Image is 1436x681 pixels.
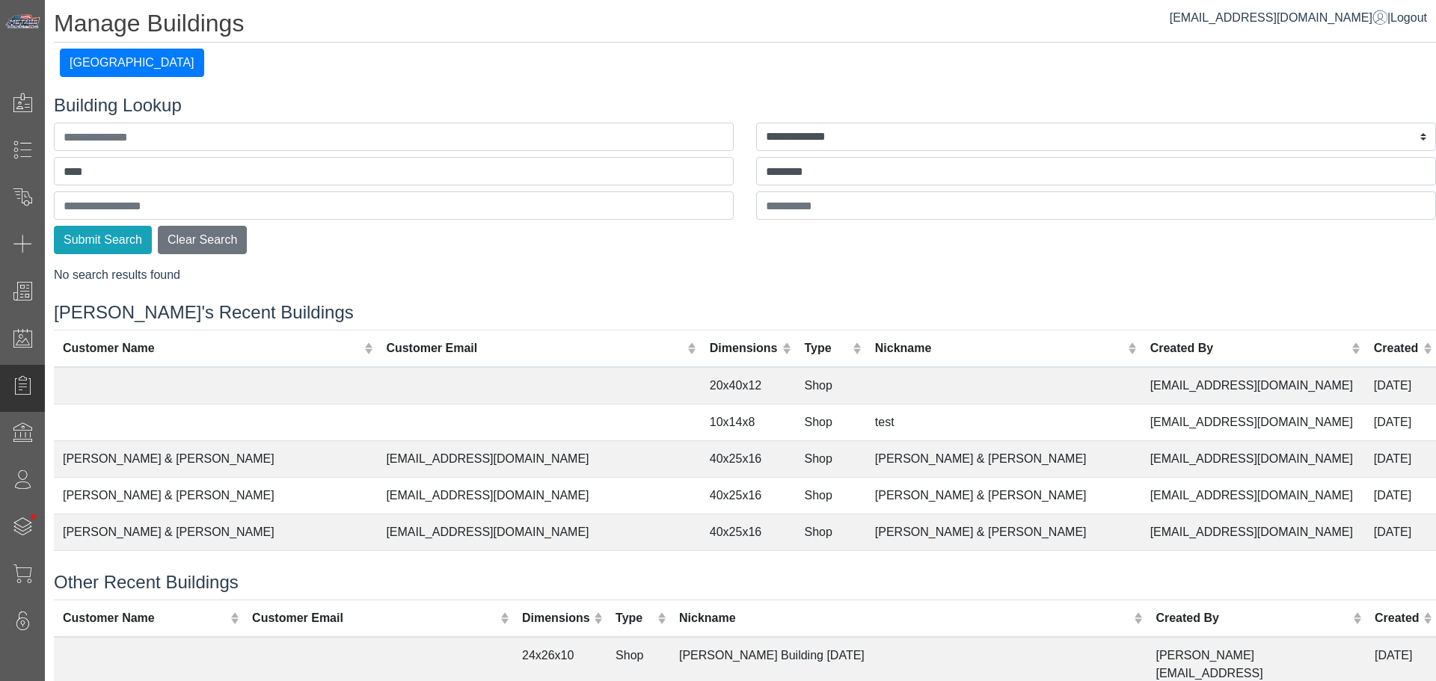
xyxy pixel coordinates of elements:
[1365,477,1436,514] td: [DATE]
[54,550,377,587] td: [PERSON_NAME]
[54,572,1436,594] h4: Other Recent Buildings
[1365,550,1436,587] td: [DATE]
[1365,367,1436,404] td: [DATE]
[252,609,497,627] div: Customer Email
[54,477,377,514] td: [PERSON_NAME] & [PERSON_NAME]
[158,226,247,254] button: Clear Search
[54,9,1436,43] h1: Manage Buildings
[1375,609,1420,627] div: Created
[866,404,1141,440] td: test
[60,56,204,69] a: [GEOGRAPHIC_DATA]
[1156,609,1348,627] div: Created By
[14,493,52,541] span: •
[1141,367,1365,404] td: [EMAIL_ADDRESS][DOMAIN_NAME]
[701,514,796,550] td: 40x25x16
[1150,339,1348,357] div: Created By
[1365,440,1436,477] td: [DATE]
[63,339,360,357] div: Customer Name
[805,339,850,357] div: Type
[1141,550,1365,587] td: [EMAIL_ADDRESS][DOMAIN_NAME]
[522,609,590,627] div: Dimensions
[4,13,42,30] img: Metals Direct Inc Logo
[1365,404,1436,440] td: [DATE]
[54,266,1436,284] div: No search results found
[796,367,866,404] td: Shop
[63,609,227,627] div: Customer Name
[701,550,796,587] td: 8x6x7.6
[377,440,700,477] td: [EMAIL_ADDRESS][DOMAIN_NAME]
[377,477,700,514] td: [EMAIL_ADDRESS][DOMAIN_NAME]
[701,477,796,514] td: 40x25x16
[377,550,700,587] td: [EMAIL_ADDRESS][DOMAIN_NAME]
[866,477,1141,514] td: [PERSON_NAME] & [PERSON_NAME]
[796,477,866,514] td: Shop
[701,404,796,440] td: 10x14x8
[1141,477,1365,514] td: [EMAIL_ADDRESS][DOMAIN_NAME]
[1141,404,1365,440] td: [EMAIL_ADDRESS][DOMAIN_NAME]
[1141,440,1365,477] td: [EMAIL_ADDRESS][DOMAIN_NAME]
[796,440,866,477] td: Shop
[875,339,1125,357] div: Nickname
[796,404,866,440] td: Shop
[796,514,866,550] td: Shop
[796,550,866,587] td: Shop
[1170,11,1387,24] a: [EMAIL_ADDRESS][DOMAIN_NAME]
[377,514,700,550] td: [EMAIL_ADDRESS][DOMAIN_NAME]
[866,514,1141,550] td: [PERSON_NAME] & [PERSON_NAME]
[701,367,796,404] td: 20x40x12
[866,440,1141,477] td: [PERSON_NAME] & [PERSON_NAME]
[1141,514,1365,550] td: [EMAIL_ADDRESS][DOMAIN_NAME]
[54,440,377,477] td: [PERSON_NAME] & [PERSON_NAME]
[616,609,654,627] div: Type
[710,339,779,357] div: Dimensions
[54,302,1436,324] h4: [PERSON_NAME]'s Recent Buildings
[701,440,796,477] td: 40x25x16
[679,609,1130,627] div: Nickname
[54,95,1436,117] h4: Building Lookup
[54,226,152,254] button: Submit Search
[1374,339,1420,357] div: Created
[60,49,204,77] button: [GEOGRAPHIC_DATA]
[54,514,377,550] td: [PERSON_NAME] & [PERSON_NAME]
[1365,514,1436,550] td: [DATE]
[1390,11,1427,24] span: Logout
[1170,9,1427,27] div: |
[386,339,684,357] div: Customer Email
[866,550,1141,587] td: [PERSON_NAME]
